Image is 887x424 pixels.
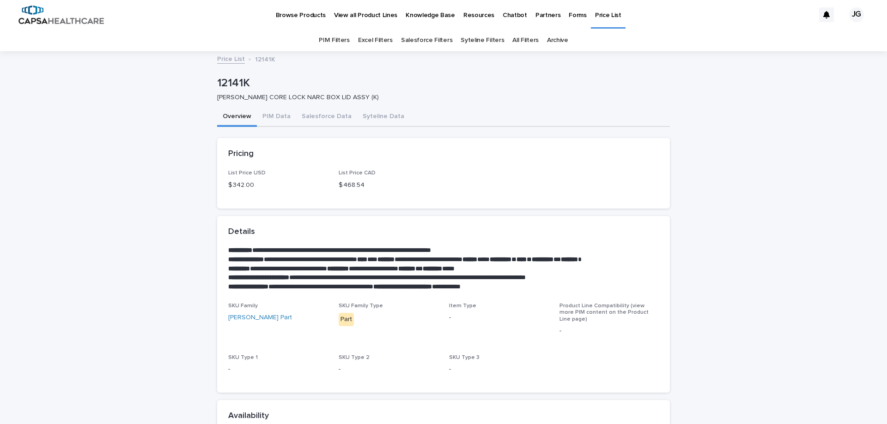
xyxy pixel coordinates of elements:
[18,6,104,24] img: B5p4sRfuTuC72oLToeu7
[228,180,328,190] p: $ 342.00
[228,170,266,176] span: List Price USD
[257,107,296,127] button: PIM Data
[228,227,255,237] h2: Details
[559,303,649,322] span: Product Line Compatibility (view more PIM content on the Product Line page)
[228,303,258,309] span: SKU Family
[449,303,476,309] span: Item Type
[217,77,666,90] p: 12141K
[296,107,357,127] button: Salesforce Data
[559,326,659,336] p: -
[228,149,254,159] h2: Pricing
[339,303,383,309] span: SKU Family Type
[217,53,245,64] a: Price List
[255,54,275,64] p: 12141K
[339,170,376,176] span: List Price CAD
[339,355,370,360] span: SKU Type 2
[849,7,864,22] div: JG
[217,94,662,102] p: [PERSON_NAME] CORE LOCK NARC BOX LID ASSY (K)
[319,30,350,51] a: PIM Filters
[512,30,539,51] a: All Filters
[228,364,328,374] p: -
[449,355,480,360] span: SKU Type 3
[228,355,258,360] span: SKU Type 1
[339,313,354,326] div: Part
[217,107,257,127] button: Overview
[228,313,292,322] a: [PERSON_NAME] Part
[461,30,504,51] a: Syteline Filters
[339,180,438,190] p: $ 468.54
[358,30,393,51] a: Excel Filters
[449,313,548,322] p: -
[449,364,548,374] p: -
[401,30,452,51] a: Salesforce Filters
[547,30,568,51] a: Archive
[228,411,269,421] h2: Availability
[339,364,438,374] p: -
[357,107,410,127] button: Syteline Data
